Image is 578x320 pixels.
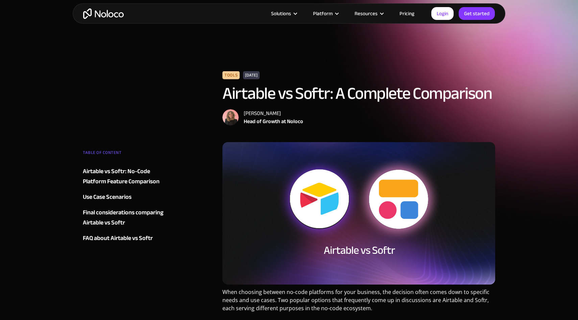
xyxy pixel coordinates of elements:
[222,71,240,79] div: Tools
[83,233,153,243] div: FAQ about Airtable vs Softr
[222,84,495,103] h1: Airtable vs Softr: A Complete Comparison
[83,8,124,19] a: home
[346,9,391,18] div: Resources
[271,9,291,18] div: Solutions
[83,192,165,202] a: Use Case Scenarios
[313,9,333,18] div: Platform
[83,166,165,187] a: Airtable vs Softr: No-Code Platform Feature Comparison
[355,9,378,18] div: Resources
[83,192,131,202] div: Use Case Scenarios
[83,233,165,243] a: FAQ about Airtable vs Softr
[391,9,423,18] a: Pricing
[305,9,346,18] div: Platform
[459,7,495,20] a: Get started
[431,7,454,20] a: Login
[83,208,165,228] a: Final considerations comparing Airtable vs Softr
[83,148,165,161] div: TABLE OF CONTENT
[244,109,303,117] div: [PERSON_NAME]
[222,288,495,317] p: When choosing between no-code platforms for your business, the decision often comes down to speci...
[244,117,303,126] div: Head of Growth at Noloco
[263,9,305,18] div: Solutions
[243,71,260,79] div: [DATE]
